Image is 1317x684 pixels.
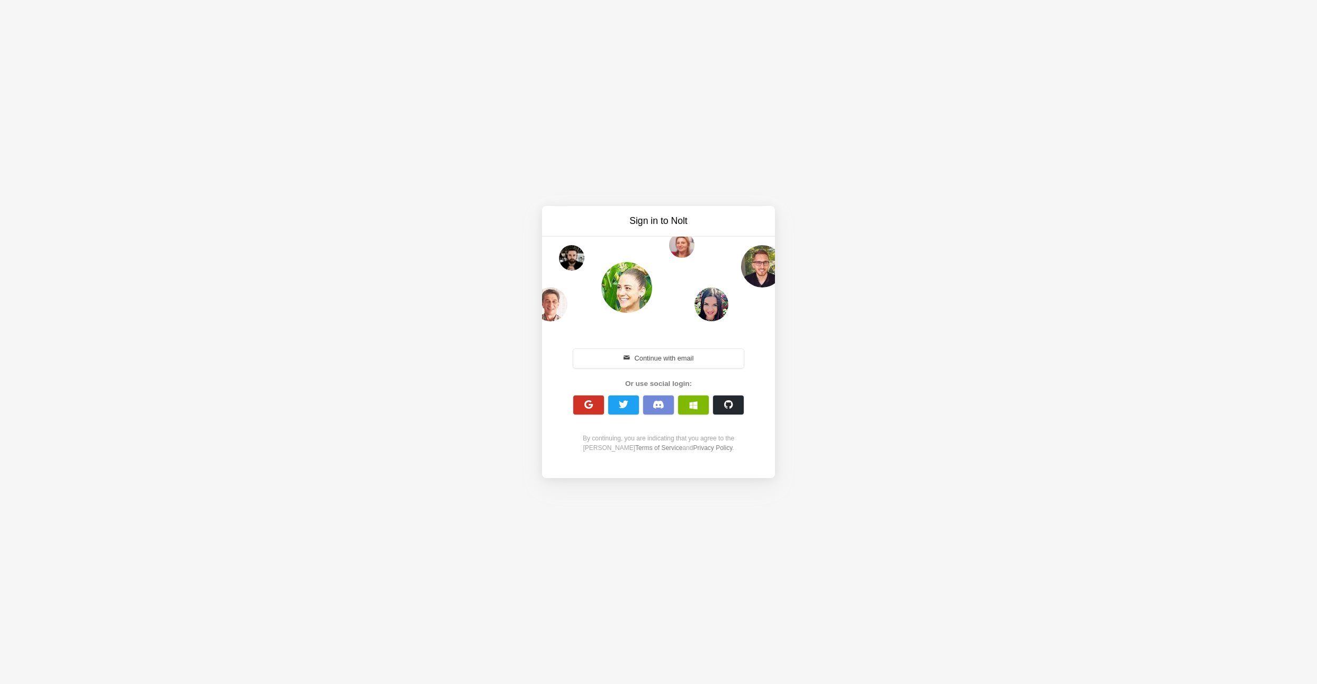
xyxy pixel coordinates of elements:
[693,444,732,452] a: Privacy Policy
[570,214,747,228] h3: Sign in to Nolt
[573,349,744,368] button: Continue with email
[635,444,682,452] a: Terms of Service
[567,434,750,453] div: By continuing, you are indicating that you agree to the [PERSON_NAME] and .
[567,379,750,389] div: Or use social login:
